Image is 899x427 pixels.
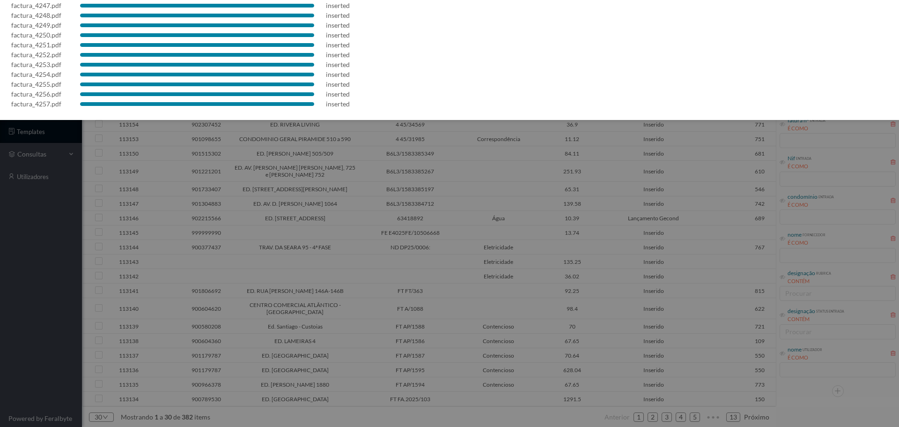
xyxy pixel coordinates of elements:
div: factura_4250.pdf [11,30,61,40]
div: factura_4248.pdf [11,10,61,20]
div: inserted [326,20,350,30]
div: factura_4249.pdf [11,20,61,30]
div: factura_4257.pdf [11,99,61,109]
div: factura_4251.pdf [11,40,61,50]
div: factura_4253.pdf [11,60,61,69]
div: inserted [326,50,350,60]
div: inserted [326,99,350,109]
div: factura_4254.pdf [11,69,61,79]
div: inserted [326,40,350,50]
div: inserted [326,69,350,79]
div: inserted [326,0,350,10]
div: inserted [326,89,350,99]
div: inserted [326,60,350,69]
div: factura_4255.pdf [11,79,61,89]
div: inserted [326,10,350,20]
div: inserted [326,79,350,89]
div: factura_4247.pdf [11,0,61,10]
div: factura_4252.pdf [11,50,61,60]
div: factura_4256.pdf [11,89,61,99]
div: inserted [326,30,350,40]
